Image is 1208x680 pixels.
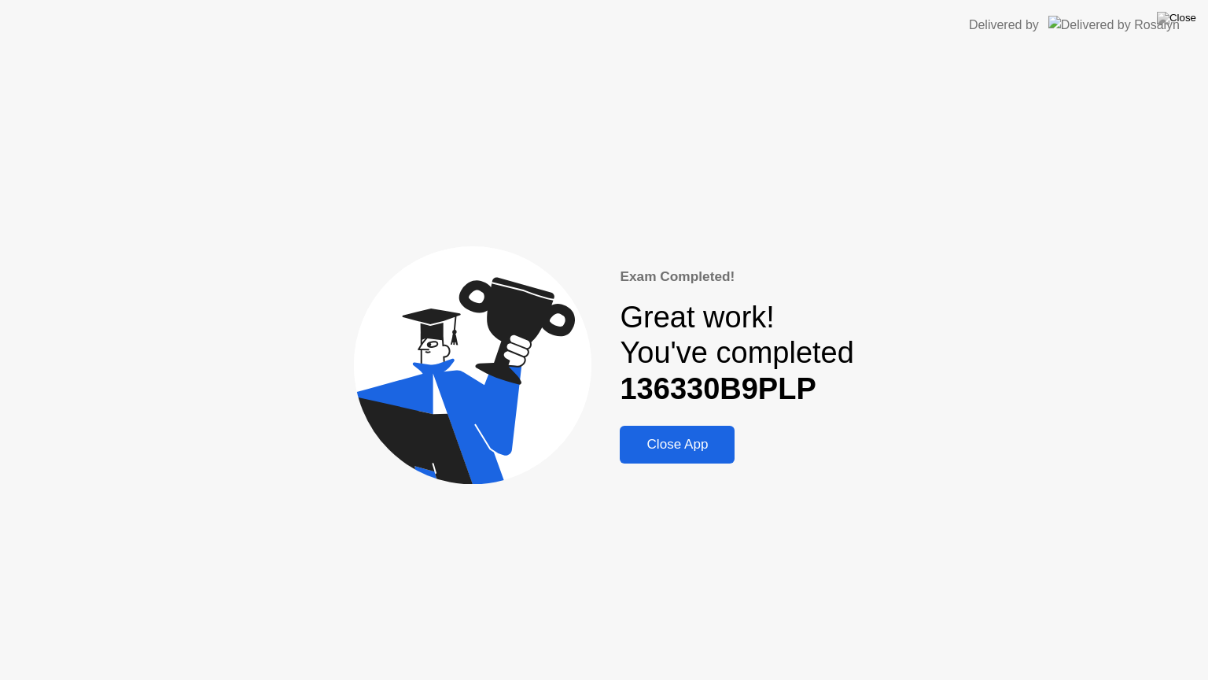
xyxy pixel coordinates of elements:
[1157,12,1196,24] img: Close
[620,426,735,464] button: Close App
[620,300,853,408] div: Great work! You've completed
[969,16,1039,35] div: Delivered by
[624,437,730,453] div: Close App
[1048,16,1180,34] img: Delivered by Rosalyn
[620,372,816,405] b: 136330B9PLP
[620,267,853,287] div: Exam Completed!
